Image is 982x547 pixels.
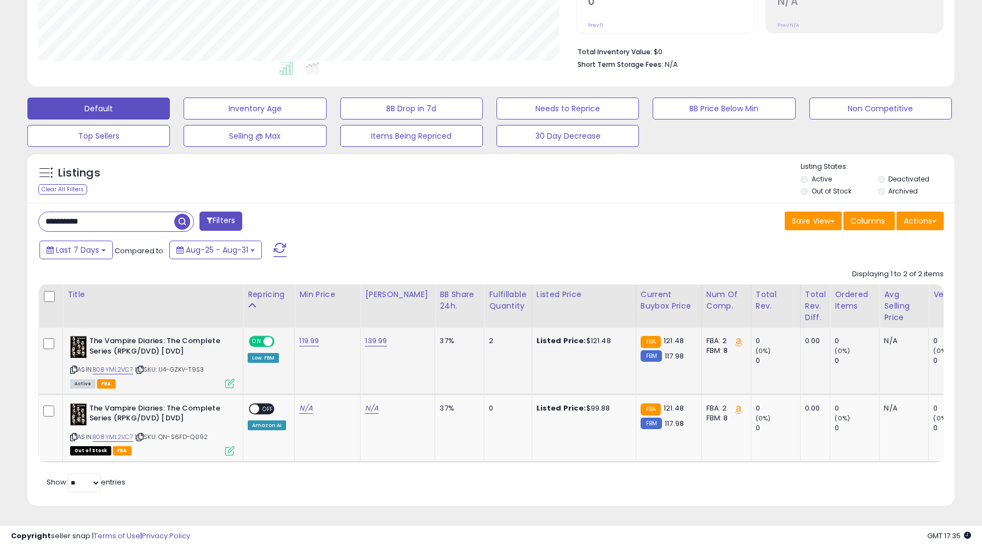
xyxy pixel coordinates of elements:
[259,404,277,413] span: OFF
[186,244,248,255] span: Aug-25 - Aug-31
[578,44,935,58] li: $0
[933,403,978,413] div: 0
[706,336,743,346] div: FBA: 2
[835,356,879,366] div: 0
[933,414,949,423] small: (0%)
[93,365,133,374] a: B08YML2VC7
[805,289,826,323] div: Total Rev. Diff.
[489,289,527,312] div: Fulfillable Quantity
[439,289,479,312] div: BB Share 24h.
[835,289,875,312] div: Ordered Items
[756,289,796,312] div: Total Rev.
[897,212,944,230] button: Actions
[884,336,920,346] div: N/A
[70,336,235,387] div: ASIN:
[299,403,312,414] a: N/A
[365,335,387,346] a: 139.99
[27,125,170,147] button: Top Sellers
[169,241,262,259] button: Aug-25 - Aug-31
[756,423,800,433] div: 0
[785,212,842,230] button: Save View
[578,60,663,69] b: Short Term Storage Fees:
[756,336,800,346] div: 0
[97,379,116,389] span: FBA
[706,403,743,413] div: FBA: 2
[835,403,879,413] div: 0
[93,432,133,442] a: B08YML2VC7
[843,212,895,230] button: Columns
[812,186,852,196] label: Out of Stock
[641,403,661,415] small: FBA
[665,59,678,70] span: N/A
[58,166,100,181] h5: Listings
[365,403,378,414] a: N/A
[706,413,743,423] div: FBM: 8
[11,531,51,541] strong: Copyright
[439,336,476,346] div: 37%
[299,335,319,346] a: 119.99
[11,531,190,542] div: seller snap | |
[809,98,952,119] button: Non Competitive
[888,174,929,184] label: Deactivated
[70,336,87,358] img: 41GsEdF4SQL._SL40_.jpg
[38,184,87,195] div: Clear All Filters
[805,336,822,346] div: 0.00
[70,446,111,455] span: All listings that are currently out of stock and unavailable for purchase on Amazon
[852,269,944,280] div: Displaying 1 to 2 of 2 items
[812,174,832,184] label: Active
[756,403,800,413] div: 0
[536,289,631,300] div: Listed Price
[496,125,639,147] button: 30 Day Decrease
[248,289,290,300] div: Repricing
[536,335,586,346] b: Listed Price:
[199,212,242,231] button: Filters
[184,125,326,147] button: Selling @ Max
[113,446,132,455] span: FBA
[248,420,286,430] div: Amazon AI
[756,414,771,423] small: (0%)
[70,403,87,425] img: 41GsEdF4SQL._SL40_.jpg
[536,403,627,413] div: $99.88
[933,289,973,300] div: Velocity
[778,22,799,29] small: Prev: N/A
[665,351,684,361] span: 117.98
[641,418,662,429] small: FBM
[250,337,264,346] span: ON
[39,241,113,259] button: Last 7 Days
[805,403,822,413] div: 0.00
[439,403,476,413] div: 37%
[56,244,99,255] span: Last 7 Days
[340,125,483,147] button: Items Being Repriced
[273,337,290,346] span: OFF
[706,289,746,312] div: Num of Comp.
[756,346,771,355] small: (0%)
[115,246,165,256] span: Compared to:
[94,531,140,541] a: Terms of Use
[89,403,222,426] b: The Vampire Diaries: The Complete Series (RPKG/DVD) [DVD]
[933,356,978,366] div: 0
[536,403,586,413] b: Listed Price:
[706,346,743,356] div: FBM: 8
[641,350,662,362] small: FBM
[135,365,204,374] span: | SKU: U4-GZKV-T9S3
[365,289,430,300] div: [PERSON_NAME]
[489,403,523,413] div: 0
[664,335,684,346] span: 121.48
[184,98,326,119] button: Inventory Age
[578,47,652,56] b: Total Inventory Value:
[536,336,627,346] div: $121.48
[70,403,235,454] div: ASIN:
[27,98,170,119] button: Default
[340,98,483,119] button: BB Drop in 7d
[850,215,885,226] span: Columns
[70,379,95,389] span: All listings currently available for purchase on Amazon
[888,186,918,196] label: Archived
[933,346,949,355] small: (0%)
[664,403,684,413] span: 121.48
[67,289,238,300] div: Title
[835,346,850,355] small: (0%)
[835,423,879,433] div: 0
[641,336,661,348] small: FBA
[496,98,639,119] button: Needs to Reprice
[884,289,924,323] div: Avg Selling Price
